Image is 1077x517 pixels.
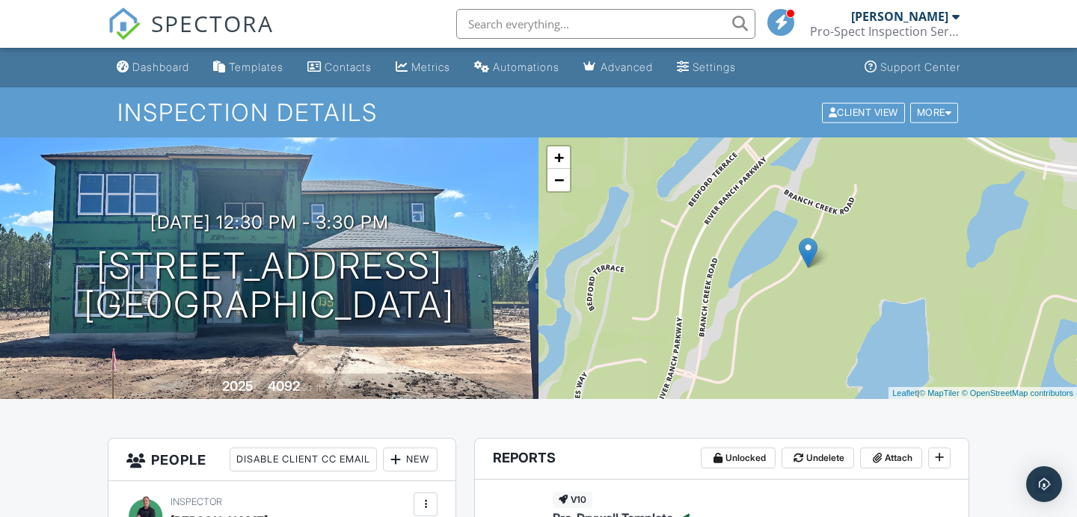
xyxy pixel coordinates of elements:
span: Built [203,382,220,393]
div: Advanced [601,61,653,73]
div: 4092 [268,378,300,394]
a: Contacts [301,54,378,81]
div: Support Center [880,61,960,73]
span: Inspector [171,496,222,507]
h3: [DATE] 12:30 pm - 3:30 pm [150,212,389,232]
input: Search everything... [456,9,755,39]
div: Settings [693,61,736,73]
div: Automations [493,61,559,73]
a: Zoom out [547,169,570,191]
a: © OpenStreetMap contributors [962,388,1073,397]
div: Pro-Spect Inspection Services Jacksonville Division [810,24,960,39]
span: sq. ft. [302,382,323,393]
a: Support Center [859,54,966,81]
div: Client View [822,102,905,123]
a: Advanced [577,54,659,81]
a: Automations (Basic) [468,54,565,81]
div: 2025 [222,378,254,394]
a: © MapTiler [919,388,960,397]
a: Zoom in [547,146,570,169]
span: SPECTORA [151,7,274,39]
div: Metrics [411,61,450,73]
a: Templates [207,54,289,81]
div: | [889,387,1077,400]
h3: People [108,439,455,481]
a: Metrics [390,54,456,81]
h1: [STREET_ADDRESS] [GEOGRAPHIC_DATA] [84,247,455,326]
a: Dashboard [111,54,195,81]
a: Leaflet [892,388,917,397]
h1: Inspection Details [117,99,960,126]
div: [PERSON_NAME] [851,9,948,24]
div: More [910,102,959,123]
div: Disable Client CC Email [230,448,377,471]
div: New [383,448,438,471]
a: Client View [820,106,909,117]
img: The Best Home Inspection Software - Spectora [108,7,141,40]
div: Templates [229,61,283,73]
div: Contacts [325,61,372,73]
a: Settings [671,54,742,81]
a: SPECTORA [108,20,274,52]
div: Dashboard [132,61,189,73]
div: Open Intercom Messenger [1026,466,1062,502]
